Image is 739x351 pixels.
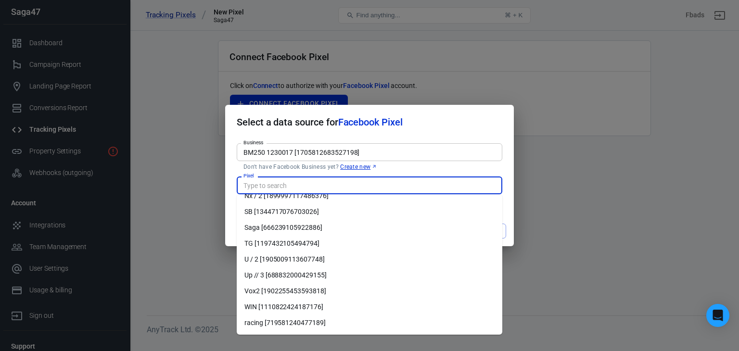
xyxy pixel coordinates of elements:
li: Nx / 2 [1899997117486376] [237,188,502,204]
label: Pixel [243,172,254,179]
label: Business [243,139,264,146]
div: Open Intercom Messenger [706,304,729,327]
input: Type to search [240,179,498,191]
p: Don't have Facebook Business yet? [243,163,496,171]
li: WIN [1110822424187176] [237,299,502,315]
span: Facebook Pixel [338,116,403,128]
li: TG [1197432105494794] [237,236,502,251]
li: Vox2 [1902255453593818] [237,283,502,299]
li: Saga [666239105922886] [237,220,502,236]
input: Type to search [240,146,498,158]
li: SB [1344717076703026] [237,204,502,220]
li: U / 2 [1905009113607748] [237,251,502,267]
a: Create new [340,163,377,171]
li: Up // 3 [688832000429155] [237,267,502,283]
h2: Select a data source for [225,105,514,139]
li: racing [719581240477189] [237,315,502,331]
